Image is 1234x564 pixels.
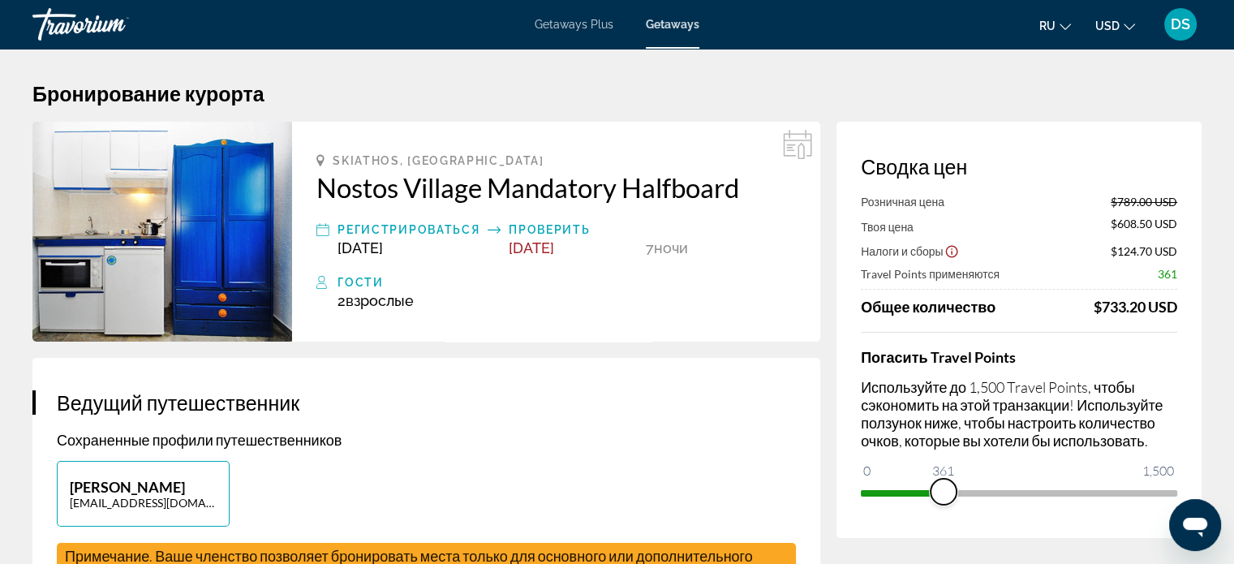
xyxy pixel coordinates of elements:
[861,298,995,316] span: Общее количество
[57,431,796,449] p: Сохраненные профили путешественников
[930,461,957,480] span: 361
[1158,267,1177,281] span: 361
[1169,499,1221,551] iframe: Кнопка запуска окна обмена сообщениями
[1039,14,1071,37] button: Change language
[861,348,1177,366] h4: Погасить Travel Points
[646,18,699,31] a: Getaways
[861,267,1000,281] span: Travel Points применяются
[333,154,544,167] span: Skiathos, [GEOGRAPHIC_DATA]
[1159,7,1202,41] button: User Menu
[1094,298,1177,316] div: $733.20 USD
[1140,461,1176,480] span: 1,500
[70,478,217,496] p: [PERSON_NAME]
[861,220,914,234] span: Твоя цена
[70,496,217,510] p: [EMAIL_ADDRESS][DOMAIN_NAME]
[654,239,688,256] span: ночи
[338,239,383,256] span: [DATE]
[338,292,414,309] span: 2
[861,195,944,209] span: Розничная цена
[535,18,613,31] a: Getaways Plus
[1111,195,1177,209] span: $789.00 USD
[316,171,796,204] a: Nostos Village Mandatory Halfboard
[646,239,654,256] span: 7
[32,81,1202,105] h1: Бронирование курорта
[944,243,959,258] button: Show Taxes and Fees disclaimer
[1171,16,1190,32] span: DS
[57,390,796,415] h3: Ведущий путешественник
[1111,244,1177,258] span: $124.70 USD
[346,292,414,309] span: Взрослые
[1095,14,1135,37] button: Change currency
[32,3,195,45] a: Travorium
[861,461,873,480] span: 0
[509,220,638,239] div: Проверить
[1095,19,1120,32] span: USD
[1039,19,1056,32] span: ru
[861,243,959,259] button: Show Taxes and Fees breakdown
[338,273,796,292] div: Гости
[861,154,1177,179] h3: Сводка цен
[861,378,1177,450] p: Используйте до 1,500 Travel Points, чтобы сэкономить на этой транзакции! Используйте ползунок ниж...
[861,244,943,258] span: Налоги и сборы
[509,239,554,256] span: [DATE]
[861,490,1177,493] ngx-slider: ngx-slider
[57,461,230,527] button: [PERSON_NAME][EMAIL_ADDRESS][DOMAIN_NAME]
[931,479,957,505] span: ngx-slider
[338,220,479,239] div: Регистрироваться
[1111,217,1177,235] span: $608.50 USD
